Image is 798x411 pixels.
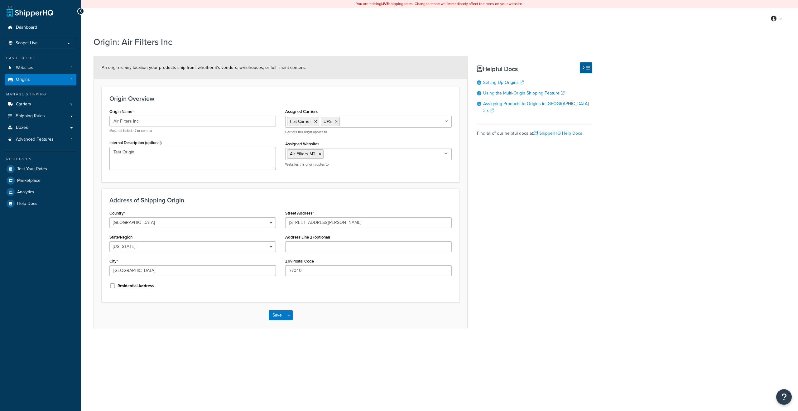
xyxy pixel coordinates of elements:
[381,1,389,7] b: LIVE
[285,142,319,146] label: Assigned Websites
[16,41,38,46] span: Scope: Live
[16,25,37,30] span: Dashboard
[109,197,452,204] h3: Address of Shipping Origin
[5,157,76,162] div: Resources
[5,186,76,198] a: Analytics
[109,147,276,170] textarea: Test Origin
[5,56,76,61] div: Basic Setup
[483,90,565,96] a: Using the Multi-Origin Shipping Feature
[102,64,306,71] span: An origin is any location your products ship from, whether it’s vendors, warehouses, or fulfillme...
[269,310,286,320] button: Save
[109,211,125,216] label: Country
[109,140,162,145] label: Internal Description (optional)
[5,175,76,186] a: Marketplace
[71,77,72,82] span: 1
[5,134,76,145] a: Advanced Features1
[16,114,45,119] span: Shipping Rules
[109,259,118,264] label: City
[17,190,34,195] span: Analytics
[17,167,47,172] span: Test Your Rates
[17,201,37,206] span: Help Docs
[109,235,132,239] label: State/Region
[285,130,452,134] p: Carriers this origin applies to
[534,130,582,137] a: ShipperHQ Help Docs
[5,99,76,110] a: Carriers2
[5,22,76,33] a: Dashboard
[5,110,76,122] a: Shipping Rules
[5,99,76,110] li: Carriers
[5,74,76,85] li: Origins
[16,137,54,142] span: Advanced Features
[94,36,584,48] h1: Origin: Air Filters Inc
[290,151,315,157] span: Air Filters M2
[16,65,33,70] span: Websites
[5,74,76,85] a: Origins1
[109,95,452,102] h3: Origin Overview
[16,102,31,107] span: Carriers
[5,92,76,97] div: Manage Shipping
[16,125,28,130] span: Boxes
[71,65,72,70] span: 1
[5,134,76,145] li: Advanced Features
[70,102,72,107] span: 2
[483,100,589,114] a: Assigning Products to Origins in [GEOGRAPHIC_DATA] 2.x
[5,62,76,74] li: Websites
[285,211,314,216] label: Street Address
[109,128,276,133] p: Must not include # or comma
[285,259,314,264] label: ZIP/Postal Code
[71,137,72,142] span: 1
[477,65,592,72] h3: Helpful Docs
[5,198,76,209] a: Help Docs
[5,122,76,133] a: Boxes
[5,163,76,175] a: Test Your Rates
[118,283,154,289] label: Residential Address
[285,235,330,239] label: Address Line 2 (optional)
[290,118,311,125] span: Flat Carrier
[776,389,792,405] button: Open Resource Center
[17,178,41,183] span: Marketplace
[324,118,332,125] span: UPS
[109,109,134,114] label: Origin Name
[483,79,524,86] a: Setting Up Origins
[580,62,592,73] button: Hide Help Docs
[5,62,76,74] a: Websites1
[285,109,318,114] label: Assigned Carriers
[16,77,30,82] span: Origins
[285,162,452,167] p: Websites this origin applies to
[477,124,592,138] div: Find all of our helpful docs at:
